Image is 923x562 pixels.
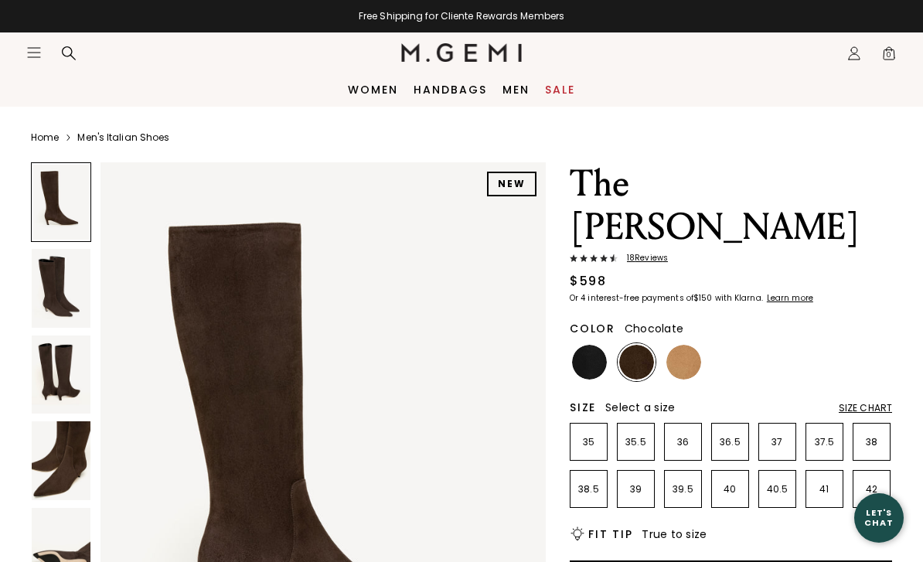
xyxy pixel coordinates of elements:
[806,483,843,496] p: 41
[853,436,890,448] p: 38
[487,172,536,196] div: NEW
[570,292,693,304] klarna-placement-style-body: Or 4 interest-free payments of
[767,292,813,304] klarna-placement-style-cta: Learn more
[839,402,892,414] div: Size Chart
[618,254,668,263] span: 18 Review s
[759,483,795,496] p: 40.5
[806,436,843,448] p: 37.5
[570,162,892,249] h1: The [PERSON_NAME]
[605,400,675,415] span: Select a size
[32,249,90,327] img: The Tina
[712,436,748,448] p: 36.5
[854,508,904,527] div: Let's Chat
[853,483,890,496] p: 42
[765,294,813,303] a: Learn more
[665,436,701,448] p: 36
[401,43,523,62] img: M.Gemi
[715,292,765,304] klarna-placement-style-body: with Klarna
[618,436,654,448] p: 35.5
[618,483,654,496] p: 39
[881,49,897,64] span: 0
[32,335,90,414] img: The Tina
[570,483,607,496] p: 38.5
[619,345,654,380] img: Chocolate
[625,321,683,336] span: Chocolate
[693,292,712,304] klarna-placement-style-amount: $150
[77,131,169,144] a: Men's Italian Shoes
[414,83,487,96] a: Handbags
[570,436,607,448] p: 35
[570,322,615,335] h2: Color
[665,483,701,496] p: 39.5
[32,421,90,499] img: The Tina
[502,83,530,96] a: Men
[572,345,607,380] img: Black
[759,436,795,448] p: 37
[666,345,701,380] img: Biscuit
[570,272,606,291] div: $598
[31,131,59,144] a: Home
[348,83,398,96] a: Women
[588,528,632,540] h2: Fit Tip
[26,45,42,60] button: Open site menu
[712,483,748,496] p: 40
[642,526,707,542] span: True to size
[545,83,575,96] a: Sale
[570,254,892,266] a: 18Reviews
[570,401,596,414] h2: Size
